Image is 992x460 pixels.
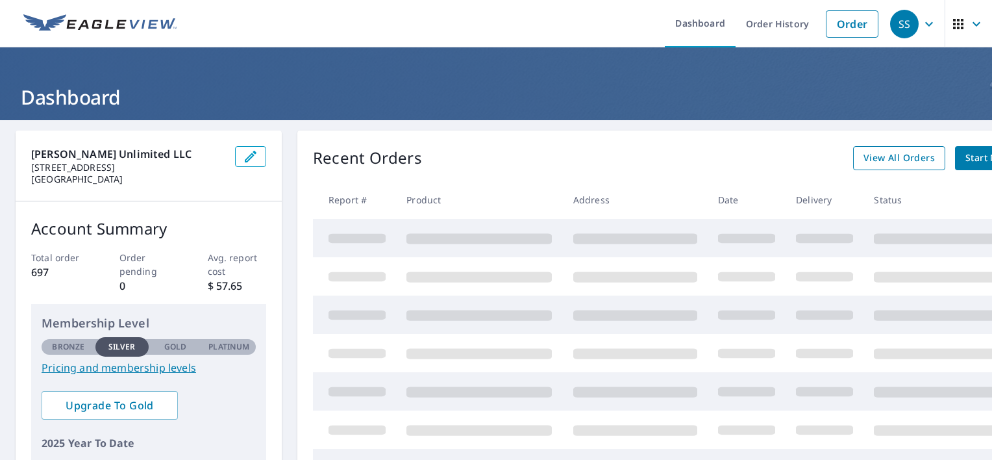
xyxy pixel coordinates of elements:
p: Recent Orders [313,146,422,170]
p: [STREET_ADDRESS] [31,162,225,173]
p: Platinum [208,341,249,353]
p: Silver [108,341,136,353]
p: Total order [31,251,90,264]
a: Order [826,10,878,38]
th: Address [563,181,708,219]
a: Upgrade To Gold [42,391,178,420]
p: 0 [119,278,179,294]
img: EV Logo [23,14,177,34]
p: 697 [31,264,90,280]
th: Date [708,181,786,219]
span: Upgrade To Gold [52,398,167,413]
p: Avg. report cost [208,251,267,278]
h1: Dashboard [16,84,976,110]
p: Order pending [119,251,179,278]
th: Report # [313,181,396,219]
a: View All Orders [853,146,945,170]
p: [PERSON_NAME] Unlimited LLC [31,146,225,162]
a: Pricing and membership levels [42,360,256,376]
p: 2025 Year To Date [42,435,256,451]
p: $ 57.65 [208,278,267,294]
p: Gold [164,341,186,353]
th: Product [396,181,562,219]
p: Account Summary [31,217,266,240]
p: [GEOGRAPHIC_DATA] [31,173,225,185]
span: View All Orders [863,150,935,166]
div: SS [890,10,919,38]
p: Membership Level [42,314,256,332]
p: Bronze [52,341,84,353]
th: Delivery [786,181,863,219]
